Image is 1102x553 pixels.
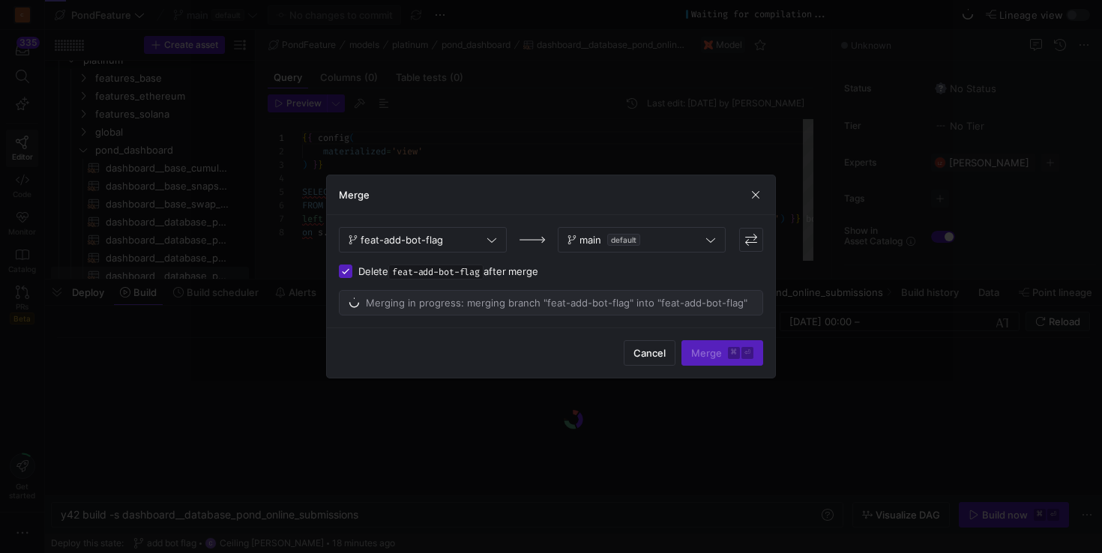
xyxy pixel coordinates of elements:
[352,265,538,277] label: Delete after merge
[339,189,370,201] h3: Merge
[607,234,640,246] span: default
[579,234,601,246] span: main
[624,340,675,366] button: Cancel
[558,227,726,253] button: maindefault
[366,297,748,309] span: Merging in progress: merging branch "feat-add-bot-flag" into "feat-add-bot-flag"
[361,234,443,246] span: feat-add-bot-flag
[388,265,484,279] span: feat-add-bot-flag
[339,227,507,253] button: feat-add-bot-flag
[633,347,666,359] span: Cancel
